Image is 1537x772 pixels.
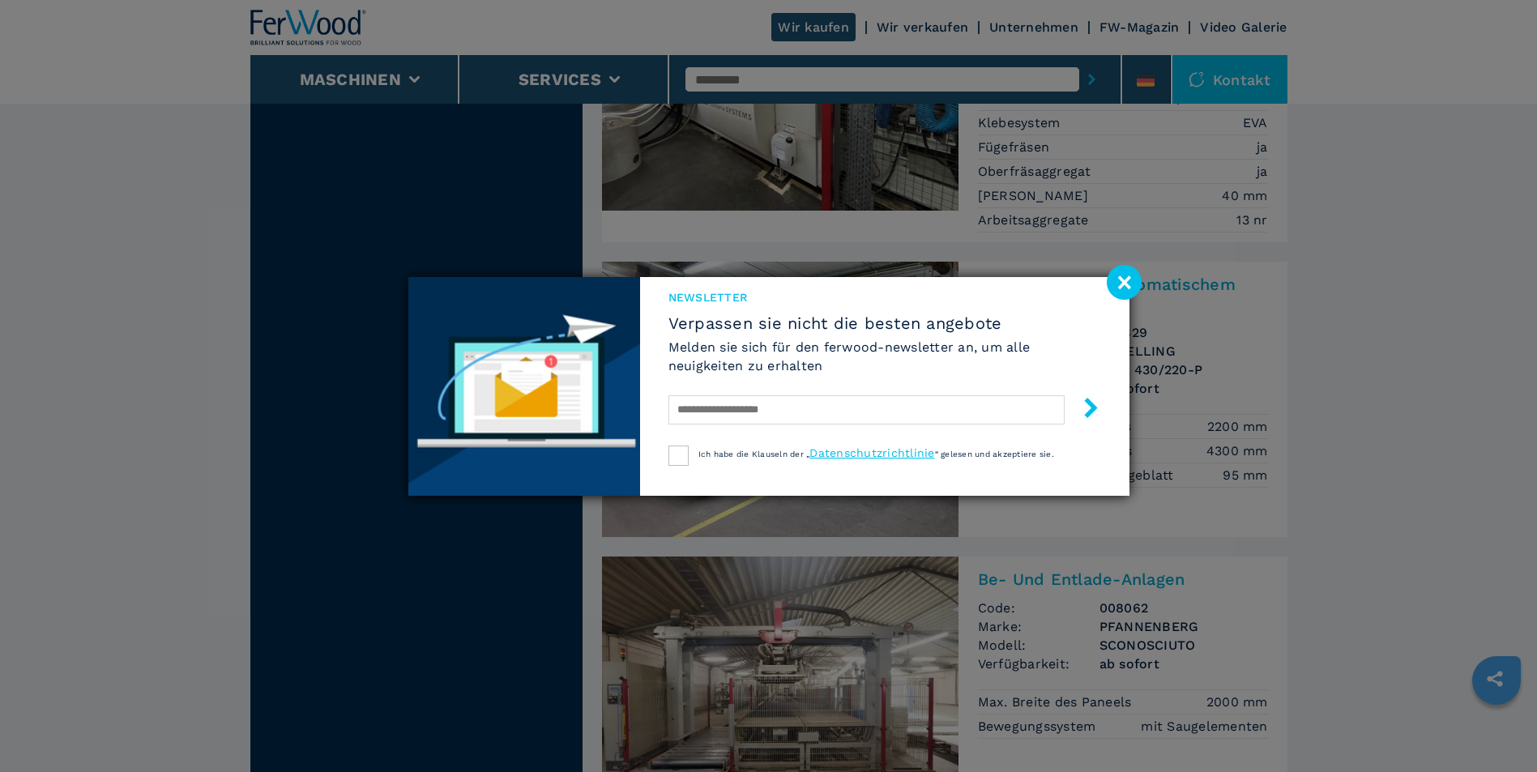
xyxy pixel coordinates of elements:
a: Datenschutzrichtlinie [809,446,934,459]
h6: Melden sie sich für den ferwood-newsletter an, um alle neuigkeiten zu erhalten [668,338,1101,375]
button: submit-button [1065,391,1101,429]
span: Verpassen sie nicht die besten angebote [668,313,1101,333]
span: Newsletter [668,289,1101,305]
span: Ich habe die Klauseln der „ [698,450,810,459]
span: “ gelesen und akzeptiere sie. [935,450,1054,459]
img: Newsletter image [408,277,640,496]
